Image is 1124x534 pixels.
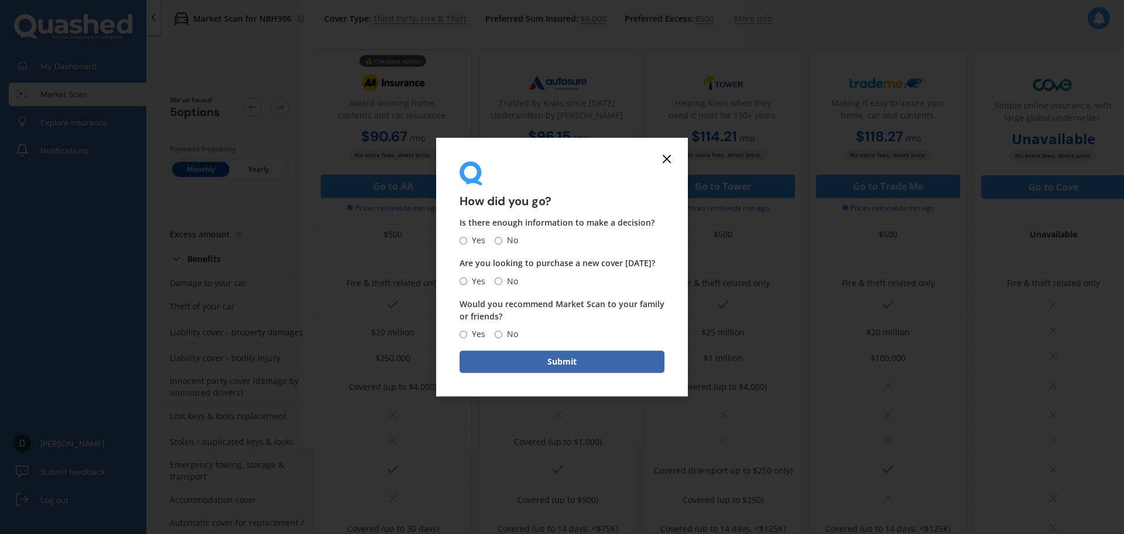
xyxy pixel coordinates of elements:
[460,298,664,322] span: Would you recommend Market Scan to your family or friends?
[502,234,518,248] span: No
[460,351,664,373] button: Submit
[502,327,518,341] span: No
[460,277,467,285] input: Yes
[502,274,518,288] span: No
[460,331,467,338] input: Yes
[460,258,655,269] span: Are you looking to purchase a new cover [DATE]?
[460,217,654,229] span: Is there enough information to make a decision?
[495,331,502,338] input: No
[460,237,467,244] input: Yes
[467,274,485,288] span: Yes
[467,327,485,341] span: Yes
[460,161,664,208] div: How did you go?
[495,277,502,285] input: No
[495,237,502,244] input: No
[467,234,485,248] span: Yes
